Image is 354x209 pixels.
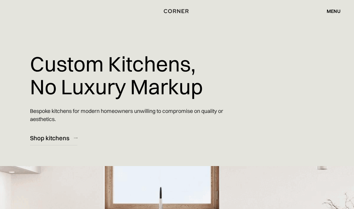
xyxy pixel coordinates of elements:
[30,48,203,102] h1: Custom Kitchens, No Luxury Markup
[161,7,193,15] a: home
[327,9,340,14] div: menu
[30,134,69,142] div: Shop kitchens
[30,102,233,128] p: Bespoke kitchens for modern homeowners unwilling to compromise on quality or aesthetics.
[321,6,340,16] div: menu
[30,131,77,145] a: Shop kitchens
